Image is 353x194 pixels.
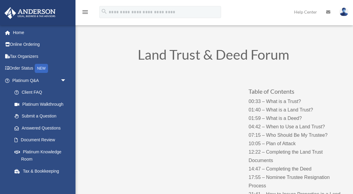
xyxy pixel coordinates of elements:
i: search [101,8,108,15]
a: Answered Questions [8,122,75,134]
a: menu [82,11,89,16]
i: menu [82,8,89,16]
a: Order StatusNEW [4,62,75,75]
h1: Land Trust & Deed Forum [82,48,345,64]
a: Submit a Question [8,110,75,122]
div: NEW [35,64,48,73]
a: Document Review [8,134,75,146]
img: User Pic [339,8,348,16]
a: Online Ordering [4,39,75,51]
a: Home [4,27,75,39]
a: Tax Organizers [4,50,75,62]
a: Client FAQ [8,86,75,99]
img: Anderson Advisors Platinum Portal [3,7,57,19]
a: Platinum Q&Aarrow_drop_down [4,74,75,86]
span: arrow_drop_down [60,74,72,87]
a: Tax & Bookkeeping Packages [8,165,75,184]
a: Platinum Knowledge Room [8,146,75,165]
a: Platinum Walkthrough [8,98,75,110]
h3: Table of Contents [249,88,345,97]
